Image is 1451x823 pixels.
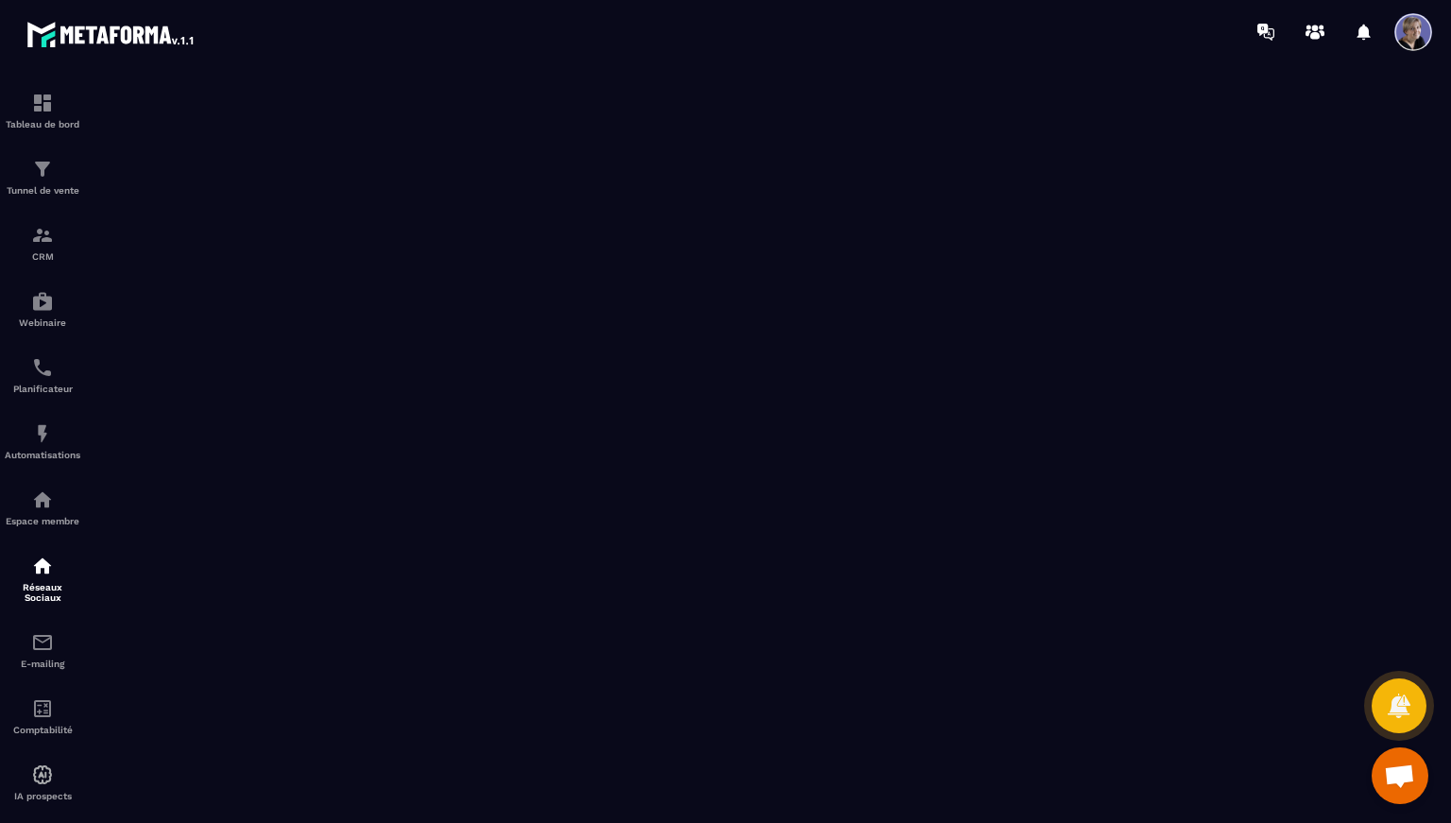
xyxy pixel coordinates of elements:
img: logo [26,17,196,51]
a: automationsautomationsWebinaire [5,276,80,342]
a: formationformationCRM [5,210,80,276]
img: scheduler [31,356,54,379]
img: automations [31,763,54,786]
p: Tableau de bord [5,119,80,129]
p: Tunnel de vente [5,185,80,196]
p: CRM [5,251,80,262]
p: Planificateur [5,384,80,394]
img: formation [31,224,54,247]
a: accountantaccountantComptabilité [5,683,80,749]
a: automationsautomationsAutomatisations [5,408,80,474]
p: IA prospects [5,791,80,801]
img: automations [31,422,54,445]
a: automationsautomationsEspace membre [5,474,80,540]
a: formationformationTunnel de vente [5,144,80,210]
img: automations [31,290,54,313]
img: accountant [31,697,54,720]
a: Ouvrir le chat [1372,747,1428,804]
a: formationformationTableau de bord [5,77,80,144]
a: social-networksocial-networkRéseaux Sociaux [5,540,80,617]
p: Réseaux Sociaux [5,582,80,603]
p: Espace membre [5,516,80,526]
img: automations [31,489,54,511]
img: formation [31,92,54,114]
a: schedulerschedulerPlanificateur [5,342,80,408]
a: emailemailE-mailing [5,617,80,683]
p: Comptabilité [5,725,80,735]
img: email [31,631,54,654]
p: E-mailing [5,659,80,669]
img: formation [31,158,54,180]
img: social-network [31,555,54,577]
p: Automatisations [5,450,80,460]
p: Webinaire [5,317,80,328]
